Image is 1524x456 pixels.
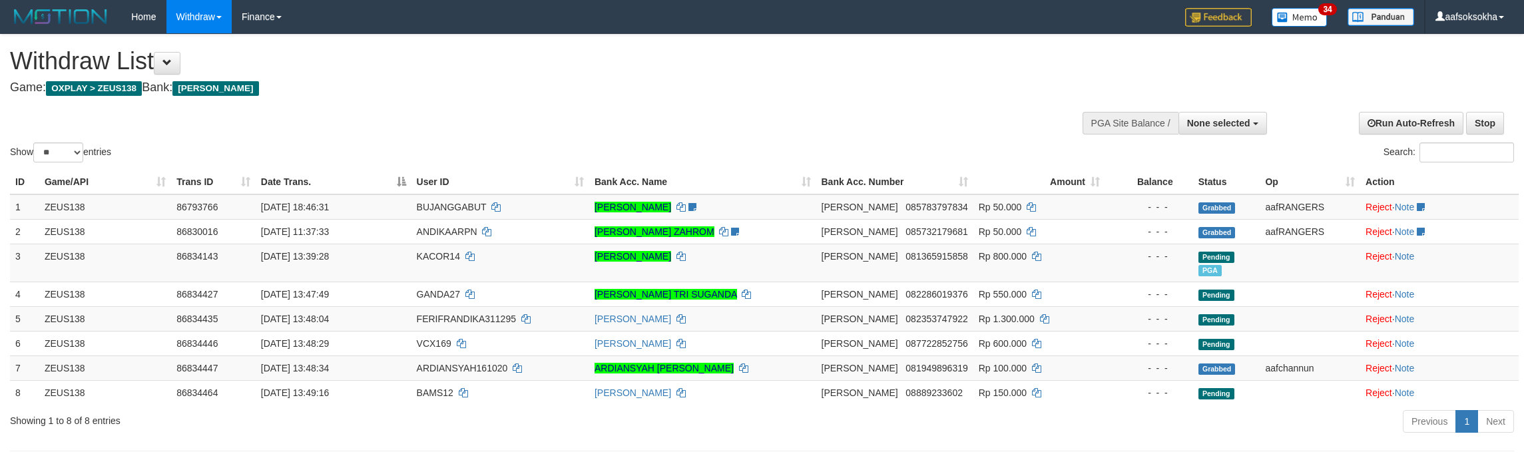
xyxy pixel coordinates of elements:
[1366,202,1392,212] a: Reject
[1198,202,1236,214] span: Grabbed
[589,170,816,194] th: Bank Acc. Name: activate to sort column ascending
[1260,194,1360,220] td: aafRANGERS
[1384,142,1514,162] label: Search:
[979,387,1027,398] span: Rp 150.000
[1111,225,1188,238] div: - - -
[261,363,329,373] span: [DATE] 13:48:34
[176,387,218,398] span: 86834464
[1105,170,1193,194] th: Balance
[1318,3,1336,15] span: 34
[1111,361,1188,375] div: - - -
[905,289,967,300] span: Copy 082286019376 to clipboard
[10,142,111,162] label: Show entries
[822,226,898,237] span: [PERSON_NAME]
[39,306,171,331] td: ZEUS138
[417,387,453,398] span: BAMS12
[595,289,737,300] a: [PERSON_NAME] TRI SUGANDA
[176,226,218,237] span: 86830016
[261,226,329,237] span: [DATE] 11:37:33
[1178,112,1267,134] button: None selected
[1198,388,1234,399] span: Pending
[979,251,1027,262] span: Rp 800.000
[905,387,963,398] span: Copy 08889233602 to clipboard
[1360,244,1519,282] td: ·
[1360,331,1519,355] td: ·
[1198,265,1222,276] span: Marked by aafRornrotha
[822,338,898,349] span: [PERSON_NAME]
[822,314,898,324] span: [PERSON_NAME]
[973,170,1105,194] th: Amount: activate to sort column ascending
[1366,226,1392,237] a: Reject
[261,202,329,212] span: [DATE] 18:46:31
[1111,250,1188,263] div: - - -
[261,387,329,398] span: [DATE] 13:49:16
[1111,312,1188,326] div: - - -
[1366,314,1392,324] a: Reject
[176,202,218,212] span: 86793766
[979,289,1027,300] span: Rp 550.000
[10,306,39,331] td: 5
[1395,314,1415,324] a: Note
[176,338,218,349] span: 86834446
[1111,337,1188,350] div: - - -
[1360,355,1519,380] td: ·
[1395,363,1415,373] a: Note
[979,338,1027,349] span: Rp 600.000
[1366,363,1392,373] a: Reject
[1083,112,1178,134] div: PGA Site Balance /
[822,289,898,300] span: [PERSON_NAME]
[905,314,967,324] span: Copy 082353747922 to clipboard
[905,363,967,373] span: Copy 081949896319 to clipboard
[905,202,967,212] span: Copy 085783797834 to clipboard
[417,251,460,262] span: KACOR14
[1366,387,1392,398] a: Reject
[1395,289,1415,300] a: Note
[1272,8,1328,27] img: Button%20Memo.svg
[261,338,329,349] span: [DATE] 13:48:29
[261,251,329,262] span: [DATE] 13:39:28
[979,226,1022,237] span: Rp 50.000
[39,380,171,405] td: ZEUS138
[417,289,460,300] span: GANDA27
[39,331,171,355] td: ZEUS138
[1419,142,1514,162] input: Search:
[1403,410,1456,433] a: Previous
[261,314,329,324] span: [DATE] 13:48:04
[1111,288,1188,301] div: - - -
[172,81,258,96] span: [PERSON_NAME]
[1185,8,1252,27] img: Feedback.jpg
[1187,118,1250,128] span: None selected
[1395,202,1415,212] a: Note
[1260,219,1360,244] td: aafRANGERS
[1111,386,1188,399] div: - - -
[1366,289,1392,300] a: Reject
[822,363,898,373] span: [PERSON_NAME]
[39,355,171,380] td: ZEUS138
[979,314,1035,324] span: Rp 1.300.000
[1360,170,1519,194] th: Action
[39,244,171,282] td: ZEUS138
[905,226,967,237] span: Copy 085732179681 to clipboard
[595,202,671,212] a: [PERSON_NAME]
[1360,282,1519,306] td: ·
[10,331,39,355] td: 6
[1348,8,1414,26] img: panduan.png
[1366,338,1392,349] a: Reject
[417,226,477,237] span: ANDIKAARPN
[171,170,256,194] th: Trans ID: activate to sort column ascending
[10,219,39,244] td: 2
[1260,170,1360,194] th: Op: activate to sort column ascending
[905,251,967,262] span: Copy 081365915858 to clipboard
[417,363,508,373] span: ARDIANSYAH161020
[1198,363,1236,375] span: Grabbed
[1260,355,1360,380] td: aafchannun
[1455,410,1478,433] a: 1
[1360,306,1519,331] td: ·
[10,194,39,220] td: 1
[1395,338,1415,349] a: Note
[979,363,1027,373] span: Rp 100.000
[10,355,39,380] td: 7
[1198,339,1234,350] span: Pending
[39,219,171,244] td: ZEUS138
[39,170,171,194] th: Game/API: activate to sort column ascending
